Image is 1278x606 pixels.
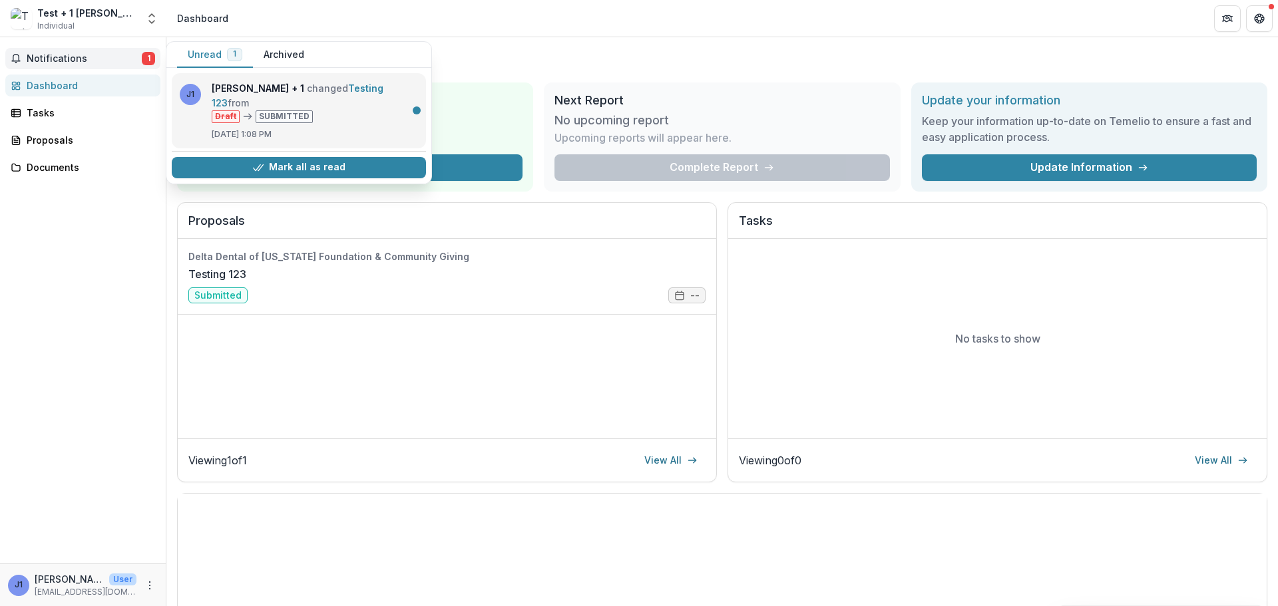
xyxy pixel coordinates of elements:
[177,48,1267,72] h1: Dashboard
[212,82,383,108] a: Testing 123
[188,214,706,239] h2: Proposals
[177,11,228,25] div: Dashboard
[922,93,1257,108] h2: Update your information
[142,5,161,32] button: Open entity switcher
[233,49,236,59] span: 1
[5,129,160,151] a: Proposals
[35,572,104,586] p: [PERSON_NAME] + 1
[172,157,426,178] button: Mark all as read
[27,53,142,65] span: Notifications
[37,20,75,32] span: Individual
[739,214,1256,239] h2: Tasks
[1214,5,1241,32] button: Partners
[554,113,669,128] h3: No upcoming report
[142,577,158,593] button: More
[172,9,234,28] nav: breadcrumb
[554,93,889,108] h2: Next Report
[5,48,160,69] button: Notifications1
[27,106,150,120] div: Tasks
[5,156,160,178] a: Documents
[15,581,23,589] div: John Howe + 1
[188,266,246,282] a: Testing 123
[27,78,150,92] div: Dashboard
[35,586,136,598] p: [EMAIL_ADDRESS][DOMAIN_NAME]
[37,6,137,20] div: Test + 1 [PERSON_NAME]
[188,452,247,468] p: Viewing 1 of 1
[1246,5,1273,32] button: Get Help
[636,450,706,471] a: View All
[1187,450,1256,471] a: View All
[109,573,136,585] p: User
[212,81,418,123] p: changed from
[739,452,801,468] p: Viewing 0 of 0
[554,130,732,146] p: Upcoming reports will appear here.
[5,75,160,96] a: Dashboard
[11,8,32,29] img: Test + 1 John Howe
[5,102,160,124] a: Tasks
[27,133,150,147] div: Proposals
[142,52,155,65] span: 1
[27,160,150,174] div: Documents
[177,42,253,68] button: Unread
[922,113,1257,145] h3: Keep your information up-to-date on Temelio to ensure a fast and easy application process.
[253,42,315,68] button: Archived
[922,154,1257,181] a: Update Information
[955,331,1040,347] p: No tasks to show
